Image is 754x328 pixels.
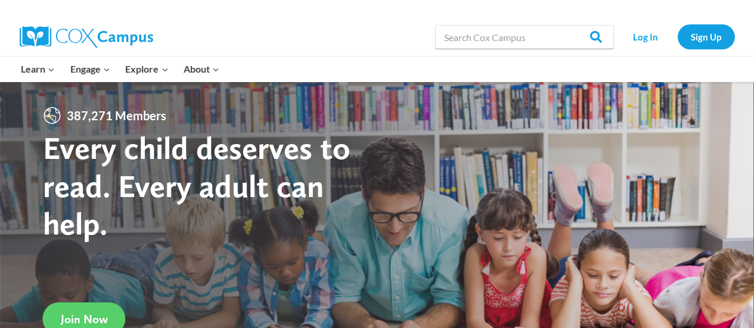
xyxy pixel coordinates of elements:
[61,312,108,326] span: Join Now
[435,25,614,49] input: Search Cox Campus
[14,57,227,82] nav: Primary Navigation
[184,61,219,77] span: About
[620,24,735,49] nav: Secondary Navigation
[678,24,735,49] a: Sign Up
[620,24,672,49] a: Log In
[70,61,110,77] span: Engage
[21,61,55,77] span: Learn
[125,61,168,77] span: Explore
[43,129,350,242] strong: Every child deserves to read. Every adult can help.
[20,26,153,48] img: Cox Campus
[62,106,171,125] span: 387,271 Members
